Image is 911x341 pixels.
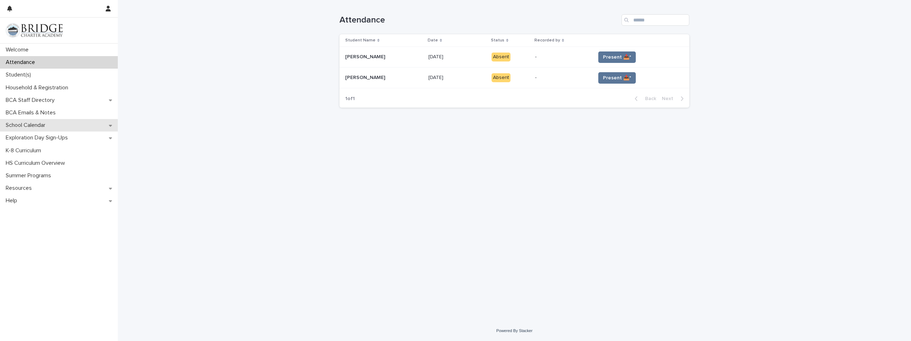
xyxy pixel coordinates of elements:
p: - [535,54,590,60]
span: Present 📥* [603,74,631,81]
p: - [535,75,590,81]
p: BCA Emails & Notes [3,109,61,116]
span: Back [641,96,656,101]
div: Absent [492,53,510,61]
p: Date [428,36,438,44]
input: Search [621,14,689,26]
button: Present 📥* [598,72,636,84]
p: Attendance [3,59,41,66]
p: [PERSON_NAME] [345,73,387,81]
span: Next [662,96,678,101]
p: Resources [3,185,37,192]
h1: Attendance [339,15,619,25]
tr: [PERSON_NAME][PERSON_NAME] [DATE][DATE] Absent-Present 📥* [339,68,689,88]
p: BCA Staff Directory [3,97,60,104]
button: Next [659,95,689,102]
p: Status [491,36,504,44]
img: V1C1m3IdTEidaUdm9Hs0 [6,23,63,38]
a: Powered By Stacker [496,328,532,333]
tr: [PERSON_NAME][PERSON_NAME] [DATE][DATE] Absent-Present 📥* [339,47,689,68]
p: K-8 Curriculum [3,147,47,154]
div: Absent [492,73,510,82]
button: Back [629,95,659,102]
p: Student(s) [3,71,37,78]
p: School Calendar [3,122,51,129]
button: Present 📥* [598,51,636,63]
p: Recorded by [534,36,560,44]
p: Welcome [3,46,34,53]
p: Summer Programs [3,172,57,179]
p: 1 of 1 [339,90,361,108]
p: [PERSON_NAME] [345,53,387,60]
span: Present 📥* [603,54,631,61]
p: Household & Registration [3,84,74,91]
p: Student Name [345,36,376,44]
p: Help [3,197,23,204]
p: HS Curriculum Overview [3,160,71,167]
p: [DATE] [428,53,445,60]
p: [DATE] [428,73,445,81]
p: Exploration Day Sign-Ups [3,134,74,141]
